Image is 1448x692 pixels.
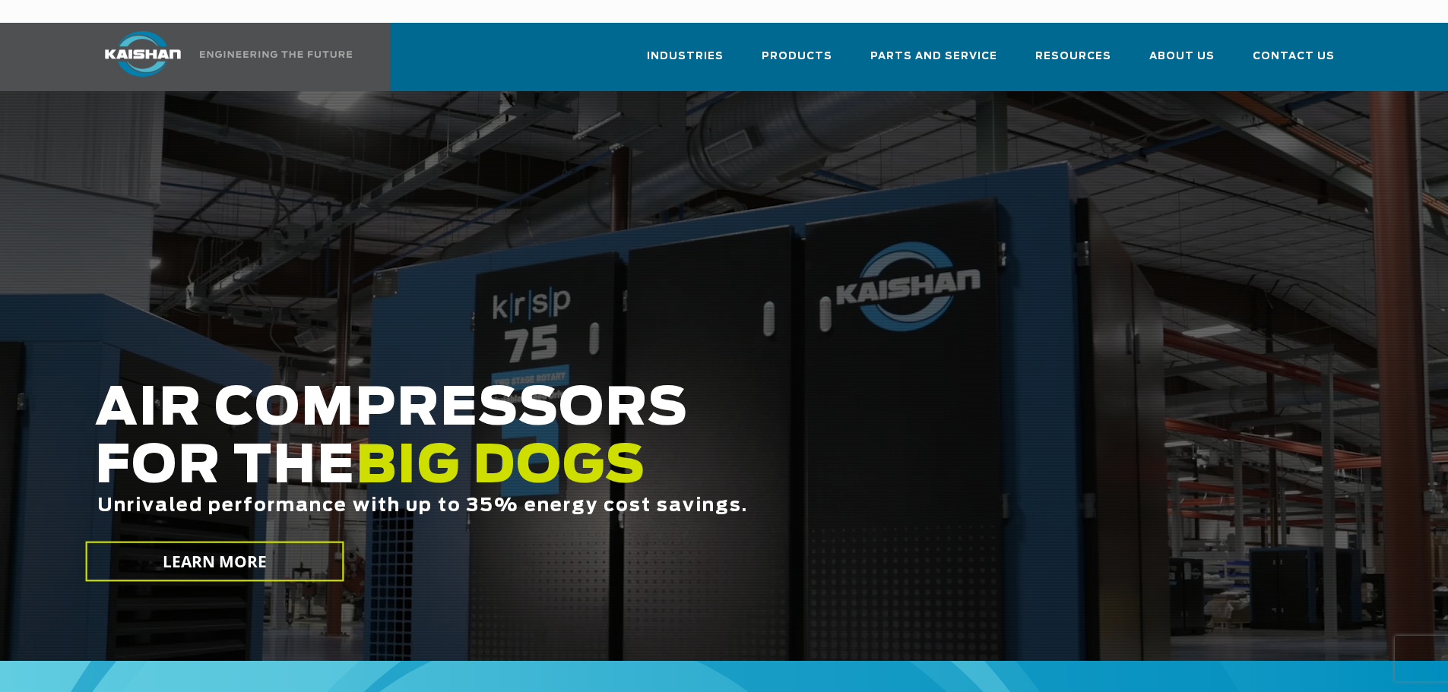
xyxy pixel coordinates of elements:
h2: AIR COMPRESSORS FOR THE [95,381,1141,564]
img: kaishan logo [86,31,200,77]
span: Industries [647,48,724,65]
span: BIG DOGS [356,441,646,493]
img: Engineering the future [200,51,352,58]
span: Unrivaled performance with up to 35% energy cost savings. [97,497,748,515]
a: Industries [647,36,724,88]
a: LEARN MORE [85,542,344,582]
span: Products [762,48,832,65]
a: Parts and Service [870,36,997,88]
a: About Us [1149,36,1215,88]
span: Contact Us [1253,48,1335,65]
span: About Us [1149,48,1215,65]
a: Resources [1035,36,1111,88]
span: Resources [1035,48,1111,65]
a: Contact Us [1253,36,1335,88]
span: Parts and Service [870,48,997,65]
span: LEARN MORE [162,551,267,573]
a: Kaishan USA [86,23,355,91]
a: Products [762,36,832,88]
